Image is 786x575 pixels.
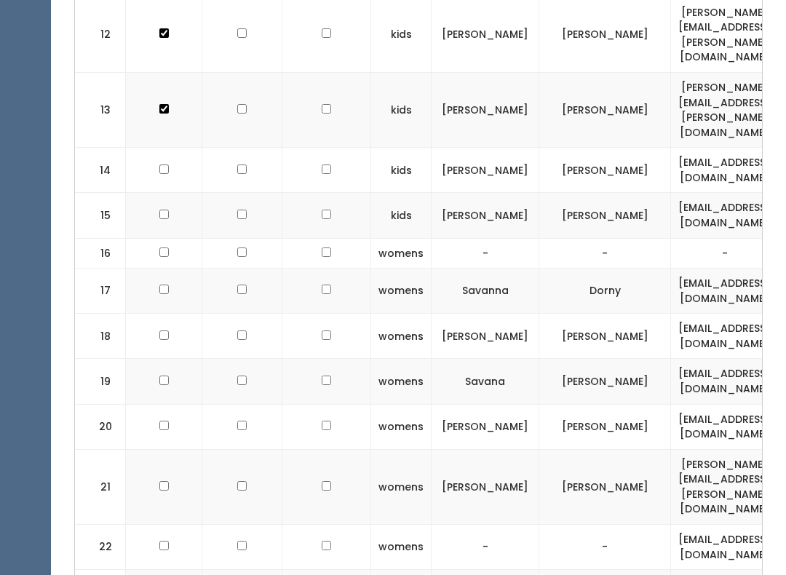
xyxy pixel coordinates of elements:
td: womens [371,525,432,570]
td: [PERSON_NAME][EMAIL_ADDRESS][PERSON_NAME][DOMAIN_NAME] [671,449,779,524]
td: womens [371,449,432,524]
td: [EMAIL_ADDRESS][DOMAIN_NAME] [671,404,779,449]
td: [EMAIL_ADDRESS][DOMAIN_NAME] [671,269,779,314]
td: kids [371,148,432,193]
td: 15 [75,193,126,238]
td: [PERSON_NAME] [539,404,671,449]
td: [PERSON_NAME][EMAIL_ADDRESS][PERSON_NAME][DOMAIN_NAME] [671,72,779,147]
td: - [432,525,539,570]
td: [PERSON_NAME] [539,148,671,193]
td: - [539,238,671,269]
td: 21 [75,449,126,524]
td: womens [371,359,432,404]
td: - [539,525,671,570]
td: womens [371,269,432,314]
td: 17 [75,269,126,314]
td: [PERSON_NAME] [539,359,671,404]
td: [PERSON_NAME] [432,193,539,238]
td: kids [371,72,432,147]
td: 19 [75,359,126,404]
td: [PERSON_NAME] [539,449,671,524]
td: 14 [75,148,126,193]
td: [PERSON_NAME] [539,314,671,359]
td: womens [371,404,432,449]
td: 13 [75,72,126,147]
td: 22 [75,525,126,570]
td: [PERSON_NAME] [539,72,671,147]
td: [PERSON_NAME] [432,449,539,524]
td: Savana [432,359,539,404]
td: Dorny [539,269,671,314]
td: kids [371,193,432,238]
td: [PERSON_NAME] [432,314,539,359]
td: 18 [75,314,126,359]
td: - [432,238,539,269]
td: 16 [75,238,126,269]
td: [EMAIL_ADDRESS][DOMAIN_NAME] [671,148,779,193]
td: womens [371,314,432,359]
td: [PERSON_NAME] [432,404,539,449]
td: [EMAIL_ADDRESS][DOMAIN_NAME] [671,359,779,404]
td: - [671,238,779,269]
td: [PERSON_NAME] [432,148,539,193]
td: [EMAIL_ADDRESS][DOMAIN_NAME] [671,314,779,359]
td: [PERSON_NAME] [432,72,539,147]
td: womens [371,238,432,269]
td: Savanna [432,269,539,314]
td: 20 [75,404,126,449]
td: [EMAIL_ADDRESS][DOMAIN_NAME] [671,525,779,570]
td: [PERSON_NAME] [539,193,671,238]
td: [EMAIL_ADDRESS][DOMAIN_NAME] [671,193,779,238]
